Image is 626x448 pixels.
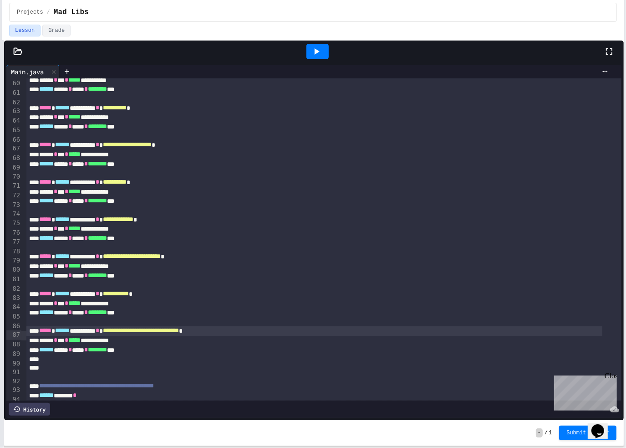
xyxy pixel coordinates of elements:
[550,372,617,411] iframe: chat widget
[47,9,50,16] span: /
[6,172,21,181] div: 70
[6,359,21,368] div: 90
[9,25,41,36] button: Lesson
[6,65,60,78] div: Main.java
[6,181,21,191] div: 71
[6,98,21,107] div: 62
[6,79,21,88] div: 60
[6,116,21,126] div: 64
[6,107,21,116] div: 63
[588,412,617,439] iframe: chat widget
[566,429,609,437] span: Submit Answer
[6,144,21,154] div: 67
[6,163,21,173] div: 69
[6,303,21,312] div: 84
[6,201,21,210] div: 73
[6,312,21,322] div: 85
[6,350,21,359] div: 89
[6,330,21,340] div: 87
[6,135,21,144] div: 66
[4,4,63,58] div: Chat with us now!Close
[6,126,21,135] div: 65
[6,294,21,303] div: 83
[6,265,21,275] div: 80
[9,403,50,416] div: History
[6,368,21,377] div: 91
[6,237,21,247] div: 77
[6,395,21,405] div: 94
[6,247,21,256] div: 78
[549,429,552,437] span: 1
[6,88,21,98] div: 61
[6,386,21,395] div: 93
[545,429,548,437] span: /
[6,219,21,228] div: 75
[6,154,21,163] div: 68
[559,426,616,440] button: Submit Answer
[6,191,21,201] div: 72
[6,210,21,219] div: 74
[6,67,48,77] div: Main.java
[6,275,21,284] div: 81
[54,7,89,18] span: Mad Libs
[42,25,71,36] button: Grade
[17,9,43,16] span: Projects
[536,428,543,438] span: -
[6,256,21,266] div: 79
[6,228,21,238] div: 76
[6,284,21,294] div: 82
[6,340,21,350] div: 88
[6,322,21,331] div: 86
[6,377,21,386] div: 92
